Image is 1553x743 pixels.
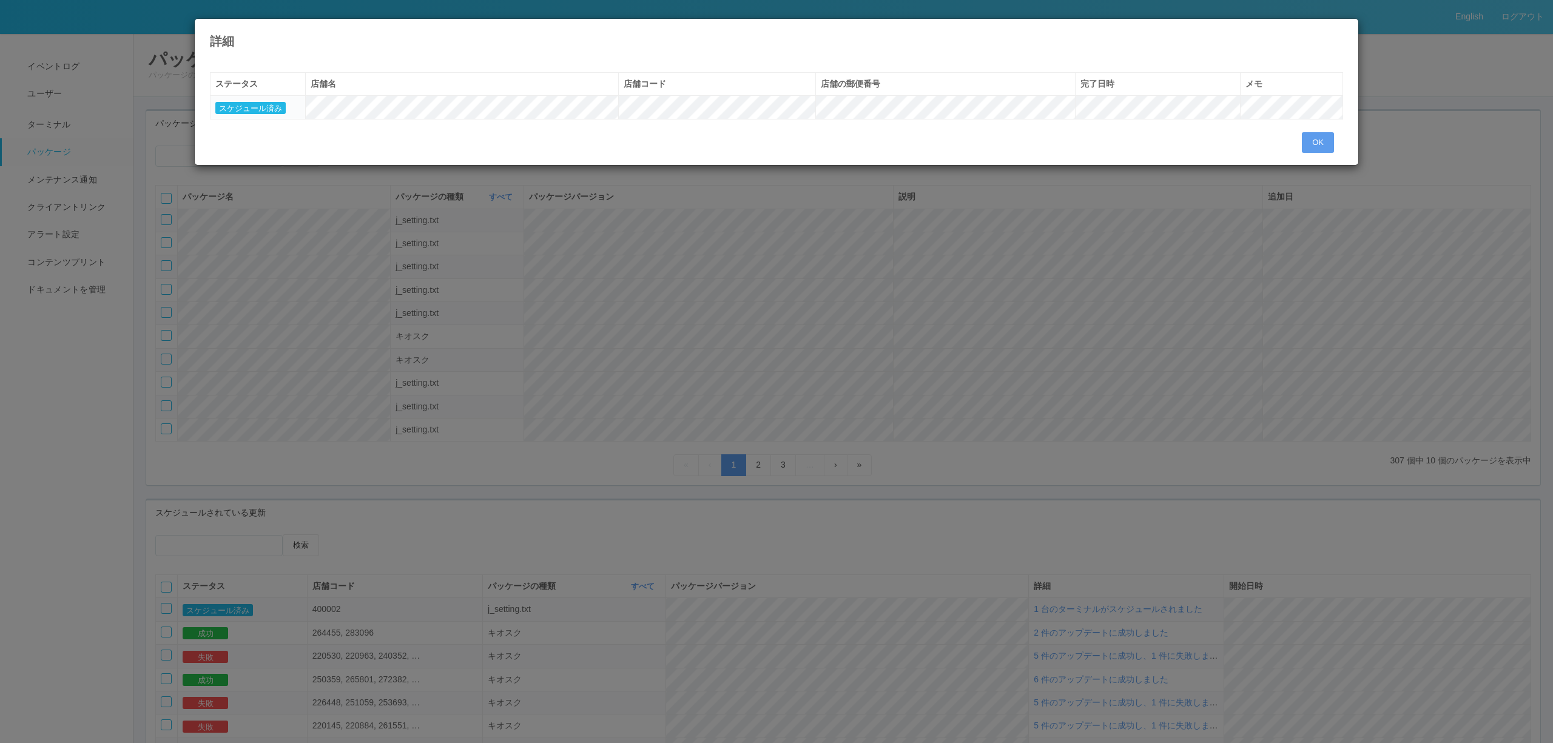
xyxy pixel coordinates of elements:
h4: 詳細 [210,35,1343,48]
div: スケジュール済み [215,101,300,113]
div: 店舗の郵便番号 [821,78,1070,90]
div: 店舗名 [311,78,613,90]
button: スケジュール済み [215,102,286,114]
div: 完了日時 [1080,78,1235,90]
button: OK [1302,132,1334,153]
div: メモ [1245,78,1338,90]
div: 店舗コード [624,78,810,90]
div: ステータス [215,78,300,90]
